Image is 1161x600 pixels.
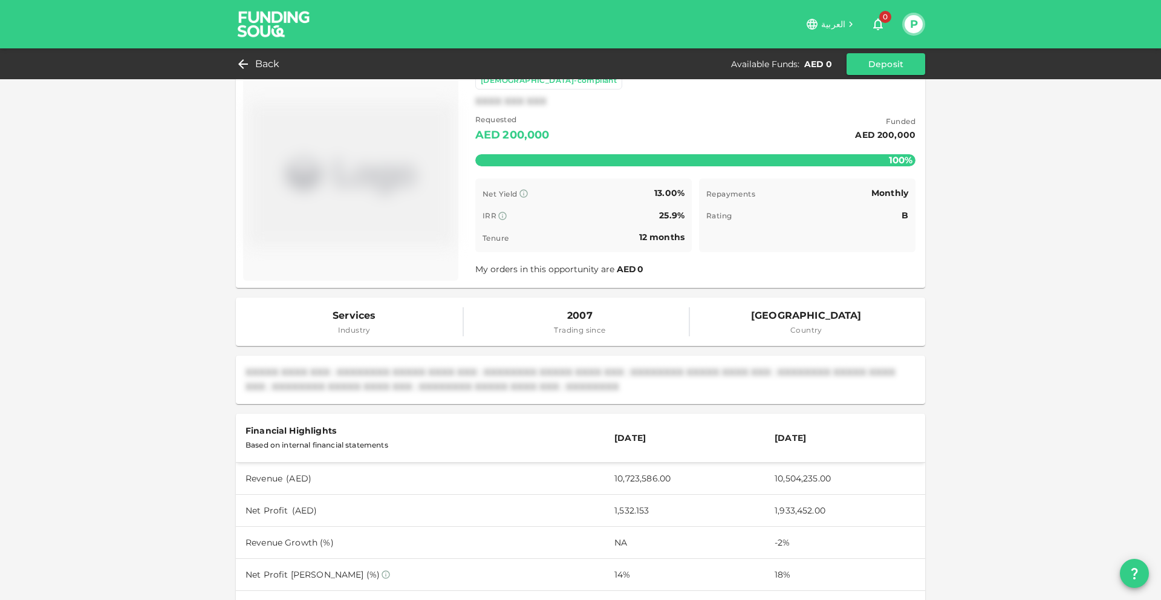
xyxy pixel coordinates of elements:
td: Net Profit [PERSON_NAME] (%) [236,558,605,590]
span: Services [333,307,376,324]
th: [DATE] [605,414,765,463]
span: Tenure [483,233,509,243]
span: Country [751,324,862,336]
span: Industry [333,324,376,336]
span: AED [617,264,636,275]
span: Repayments [706,189,755,198]
td: 18% [765,558,925,590]
td: 1,532.153 [605,494,765,526]
td: -2% [765,526,925,558]
span: Rating [706,211,732,220]
span: Net Profit [246,505,288,516]
div: XXXXX XXXX XXX : XXXXXXXX XXXXX XXXX XXX : XXXXXXXX XXXXX XXXX XXX : XXXXXXXX XXXXX XXXX XXX : XX... [246,365,915,394]
div: Based on internal financial statements [246,438,595,452]
span: [GEOGRAPHIC_DATA] [751,307,862,324]
span: 0 [637,264,643,275]
div: Available Funds : [731,58,799,70]
span: Back [255,56,280,73]
div: Financial Highlights [246,423,595,438]
span: Net Yield [483,189,518,198]
span: Monthly [871,187,908,198]
span: B [902,210,908,221]
td: Revenue Growth (%) [236,526,605,558]
td: NA [605,526,765,558]
span: 2007 [554,307,605,324]
span: IRR [483,211,496,220]
th: [DATE] [765,414,925,463]
span: ( AED ) [292,505,317,516]
span: Requested [475,114,550,126]
span: 25.9% [659,210,685,221]
span: Funded [855,116,915,128]
span: 12 months [639,232,685,243]
td: 10,504,235.00 [765,462,925,494]
button: Deposit [847,53,925,75]
div: [DEMOGRAPHIC_DATA]-compliant [481,74,617,86]
span: 13.00% [654,187,685,198]
td: 14% [605,558,765,590]
div: XXXX XXX XXX [475,94,547,109]
span: ( AED ) [286,473,311,484]
img: Marketplace Logo [248,74,454,276]
button: P [905,15,923,33]
span: العربية [821,19,845,30]
button: 0 [866,12,890,36]
button: question [1120,559,1149,588]
td: 1,933,452.00 [765,494,925,526]
span: 0 [879,11,891,23]
td: 10,723,586.00 [605,462,765,494]
span: Trading since [554,324,605,336]
span: Revenue [246,473,282,484]
span: My orders in this opportunity are [475,264,645,275]
div: AED 0 [804,58,832,70]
